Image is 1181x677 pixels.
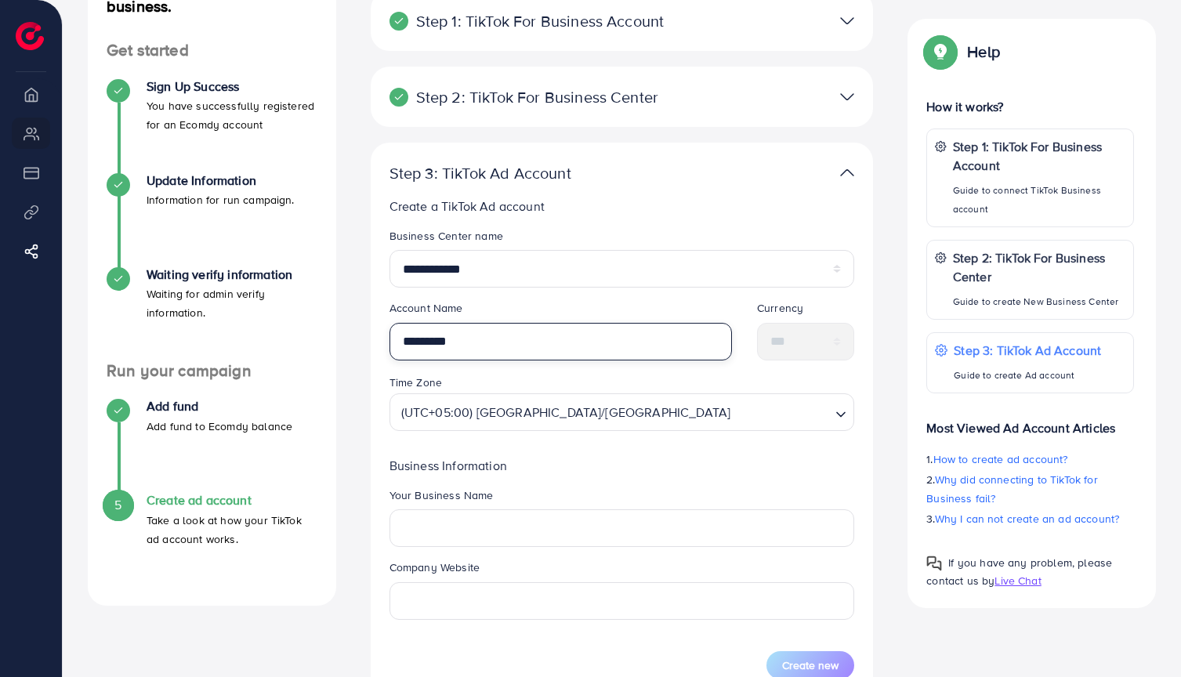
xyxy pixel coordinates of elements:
div: Search for option [389,393,855,431]
img: Popup guide [926,38,955,66]
span: Live Chat [994,573,1041,588]
p: Information for run campaign. [147,190,295,209]
h4: Run your campaign [88,361,336,381]
iframe: Chat [1114,606,1169,665]
li: Update Information [88,173,336,267]
p: Step 3: TikTok Ad Account [389,164,691,183]
p: You have successfully registered for an Ecomdy account [147,96,317,134]
span: If you have any problem, please contact us by [926,555,1112,588]
h4: Sign Up Success [147,79,317,94]
p: Business Information [389,456,855,475]
img: Popup guide [926,556,942,571]
p: Guide to connect TikTok Business account [953,181,1125,219]
li: Waiting verify information [88,267,336,361]
p: Guide to create New Business Center [953,292,1125,311]
h4: Add fund [147,399,292,414]
p: Step 3: TikTok Ad Account [954,341,1101,360]
span: (UTC+05:00) [GEOGRAPHIC_DATA]/[GEOGRAPHIC_DATA] [398,399,734,427]
p: Step 1: TikTok For Business Account [953,137,1125,175]
img: logo [16,22,44,50]
li: Sign Up Success [88,79,336,173]
p: Guide to create Ad account [954,366,1101,385]
li: Add fund [88,399,336,493]
p: Add fund to Ecomdy balance [147,417,292,436]
legend: Your Business Name [389,487,855,509]
p: Help [967,42,1000,61]
legend: Currency [757,300,854,322]
span: 5 [114,496,121,514]
h4: Update Information [147,173,295,188]
label: Time Zone [389,375,442,390]
p: Step 1: TikTok For Business Account [389,12,691,31]
p: Most Viewed Ad Account Articles [926,406,1134,437]
img: TikTok partner [840,85,854,108]
p: Create a TikTok Ad account [389,197,855,215]
p: Take a look at how your TikTok ad account works. [147,511,317,548]
p: Waiting for admin verify information. [147,284,317,322]
p: 1. [926,450,1134,469]
img: TikTok partner [840,161,854,184]
p: 3. [926,509,1134,528]
input: Search for option [735,398,829,427]
h4: Create ad account [147,493,317,508]
span: How to create ad account? [933,451,1068,467]
legend: Company Website [389,559,855,581]
h4: Waiting verify information [147,267,317,282]
p: 2. [926,470,1134,508]
span: Why I can not create an ad account? [935,511,1120,527]
p: How it works? [926,97,1134,116]
li: Create ad account [88,493,336,587]
p: Step 2: TikTok For Business Center [953,248,1125,286]
span: Why did connecting to TikTok for Business fail? [926,472,1097,506]
h4: Get started [88,41,336,60]
img: TikTok partner [840,9,854,32]
legend: Account Name [389,300,732,322]
legend: Business Center name [389,228,855,250]
span: Create new [782,657,839,673]
p: Step 2: TikTok For Business Center [389,88,691,107]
